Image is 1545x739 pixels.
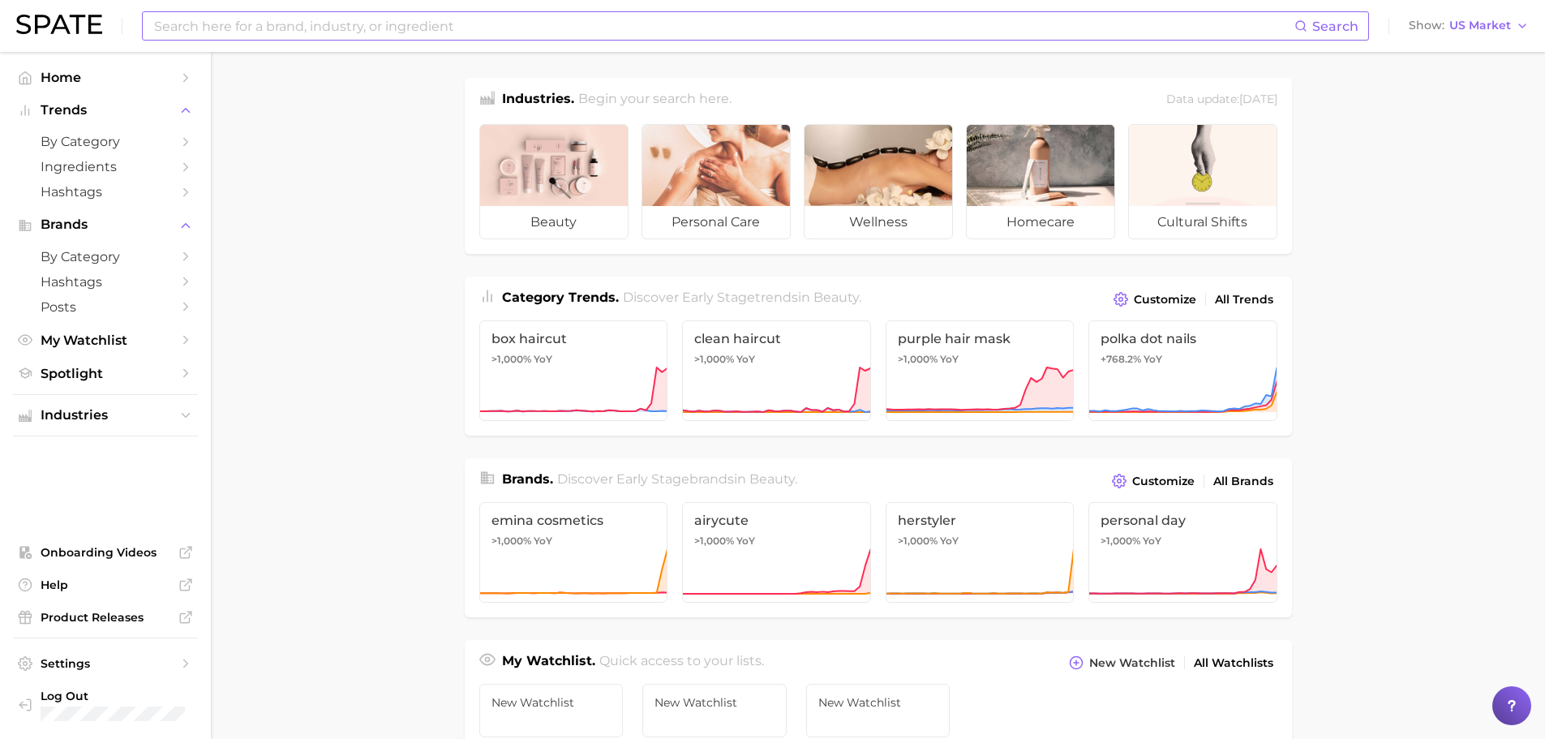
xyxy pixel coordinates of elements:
img: SPATE [16,15,102,34]
a: Log out. Currently logged in with e-mail staiger.e@pg.com. [13,684,198,726]
a: emina cosmetics>1,000% YoY [479,502,668,603]
a: Onboarding Videos [13,540,198,565]
span: Customize [1134,293,1196,307]
span: beauty [813,290,859,305]
span: >1,000% [694,353,734,365]
a: My Watchlist [13,328,198,353]
button: Customize [1108,470,1198,492]
button: Brands [13,213,198,237]
a: Hashtags [13,179,198,204]
a: beauty [479,124,629,239]
span: Posts [41,299,170,315]
span: Discover Early Stage trends in . [623,290,861,305]
a: Help [13,573,198,597]
span: All Brands [1213,475,1273,488]
span: >1,000% [898,353,938,365]
div: Data update: [DATE] [1166,89,1277,111]
span: box haircut [491,331,656,346]
span: clean haircut [694,331,859,346]
span: YoY [736,353,755,366]
span: cultural shifts [1129,206,1277,238]
span: >1,000% [898,535,938,547]
span: Brands [41,217,170,232]
a: cultural shifts [1128,124,1277,239]
span: YoY [940,353,959,366]
span: >1,000% [491,535,531,547]
span: All Trends [1215,293,1273,307]
span: New Watchlist [654,696,775,709]
span: Log Out [41,689,185,703]
span: Discover Early Stage brands in . [557,471,797,487]
span: Customize [1132,475,1195,488]
a: Posts [13,294,198,320]
a: Ingredients [13,154,198,179]
span: Hashtags [41,274,170,290]
span: by Category [41,249,170,264]
span: YoY [534,353,552,366]
span: US Market [1449,21,1511,30]
span: personal day [1101,513,1265,528]
a: Product Releases [13,605,198,629]
button: Trends [13,98,198,122]
span: YoY [736,535,755,548]
span: beauty [480,206,628,238]
span: Search [1312,19,1358,34]
span: purple hair mask [898,331,1062,346]
span: airycute [694,513,859,528]
a: Hashtags [13,269,198,294]
span: Spotlight [41,366,170,381]
button: Industries [13,403,198,428]
a: New Watchlist [806,684,951,737]
span: beauty [749,471,795,487]
span: >1,000% [694,535,734,547]
a: personal care [642,124,791,239]
a: clean haircut>1,000% YoY [682,320,871,421]
input: Search here for a brand, industry, or ingredient [152,12,1294,40]
span: New Watchlist [818,696,938,709]
a: Spotlight [13,361,198,386]
span: Brands . [502,471,553,487]
span: by Category [41,134,170,149]
span: Industries [41,408,170,423]
a: by Category [13,244,198,269]
a: purple hair mask>1,000% YoY [886,320,1075,421]
a: All Watchlists [1190,652,1277,674]
span: Settings [41,656,170,671]
span: wellness [805,206,952,238]
a: polka dot nails+768.2% YoY [1088,320,1277,421]
span: homecare [967,206,1114,238]
span: >1,000% [1101,535,1140,547]
button: New Watchlist [1065,651,1178,674]
span: emina cosmetics [491,513,656,528]
h2: Quick access to your lists. [599,651,764,674]
span: Ingredients [41,159,170,174]
a: airycute>1,000% YoY [682,502,871,603]
a: Home [13,65,198,90]
h1: My Watchlist. [502,651,595,674]
span: All Watchlists [1194,656,1273,670]
span: Trends [41,103,170,118]
span: New Watchlist [1089,656,1175,670]
a: All Brands [1209,470,1277,492]
span: herstyler [898,513,1062,528]
span: >1,000% [491,353,531,365]
a: homecare [966,124,1115,239]
span: Category Trends . [502,290,619,305]
span: YoY [1144,353,1162,366]
span: Show [1409,21,1444,30]
span: YoY [534,535,552,548]
span: Onboarding Videos [41,545,170,560]
span: polka dot nails [1101,331,1265,346]
a: All Trends [1211,289,1277,311]
a: wellness [804,124,953,239]
span: Help [41,578,170,592]
button: ShowUS Market [1405,15,1533,37]
h1: Industries. [502,89,574,111]
span: Hashtags [41,184,170,200]
span: YoY [1143,535,1161,548]
a: New Watchlist [642,684,787,737]
button: Customize [1109,288,1200,311]
a: Settings [13,651,198,676]
a: personal day>1,000% YoY [1088,502,1277,603]
a: herstyler>1,000% YoY [886,502,1075,603]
